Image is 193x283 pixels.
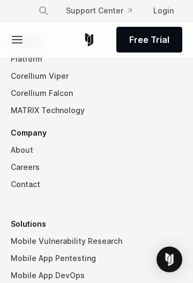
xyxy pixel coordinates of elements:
a: Mobile Vulnerability Research [11,233,182,250]
a: Corellium Falcon [11,85,182,102]
div: Navigation Menu [29,1,182,20]
span: Free Trial [129,33,169,46]
a: Careers [11,159,182,176]
a: Support Center [57,1,140,20]
a: About [11,141,182,159]
div: Open Intercom Messenger [157,247,182,272]
a: Corellium Home [83,33,96,46]
a: Login [145,1,182,20]
a: Mobile App Pentesting [11,250,182,267]
a: Free Trial [116,27,182,53]
a: Contact [11,176,182,193]
a: MATRIX Technology [11,102,182,119]
a: Corellium Viper [11,68,182,85]
a: Platform [11,50,182,68]
button: Search [34,1,53,20]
